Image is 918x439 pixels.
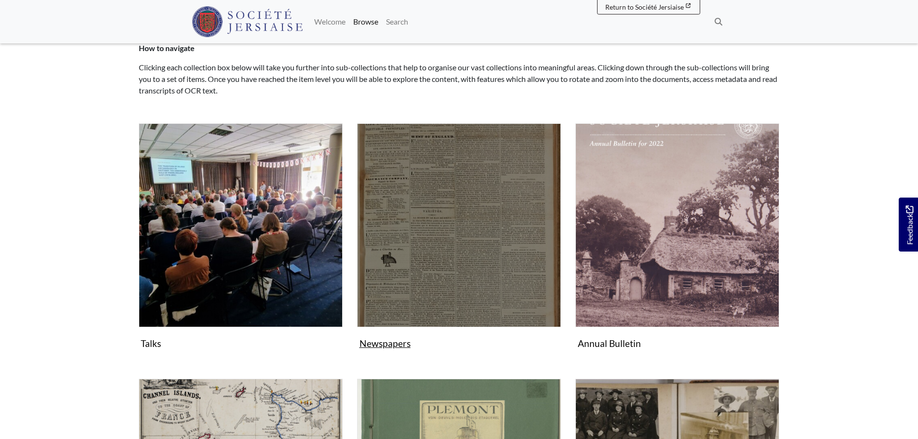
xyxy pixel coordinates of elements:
[357,123,561,353] a: Newspapers Newspapers
[139,43,195,53] strong: How to navigate
[139,62,780,96] p: Clicking each collection box below will take you further into sub-collections that help to organi...
[605,3,684,11] span: Return to Société Jersiaise
[904,205,915,244] span: Feedback
[575,123,779,327] img: Annual Bulletin
[357,123,561,327] img: Newspapers
[350,123,568,367] div: Subcollection
[310,12,349,31] a: Welcome
[192,4,303,40] a: Société Jersiaise logo
[575,123,779,353] a: Annual Bulletin Annual Bulletin
[349,12,382,31] a: Browse
[192,6,303,37] img: Société Jersiaise
[139,123,343,327] img: Talks
[139,123,343,353] a: Talks Talks
[568,123,786,367] div: Subcollection
[382,12,412,31] a: Search
[899,198,918,252] a: Would you like to provide feedback?
[132,123,350,367] div: Subcollection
